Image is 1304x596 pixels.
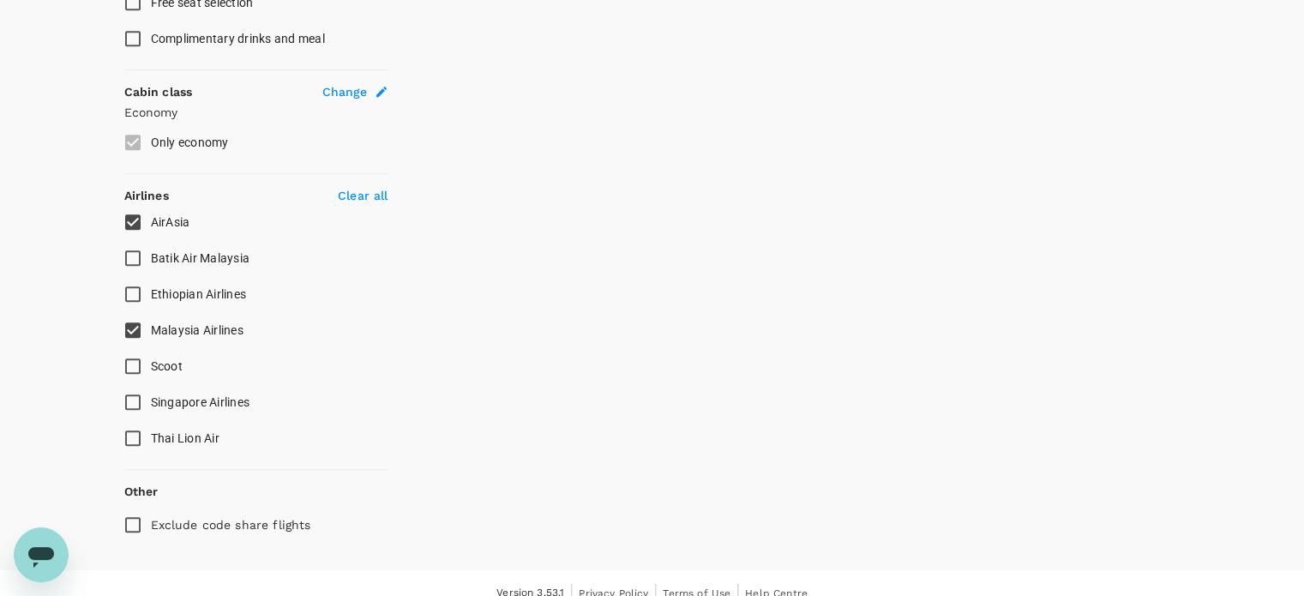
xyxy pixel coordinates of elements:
[151,135,229,149] span: Only economy
[124,483,159,500] p: Other
[322,83,368,100] span: Change
[14,527,69,582] iframe: Button to launch messaging window
[151,32,325,45] span: Complimentary drinks and meal
[151,215,190,229] span: AirAsia
[124,104,388,121] p: Economy
[151,431,219,445] span: Thai Lion Air
[151,323,243,337] span: Malaysia Airlines
[124,189,169,202] strong: Airlines
[151,359,183,373] span: Scoot
[151,516,311,533] p: Exclude code share flights
[151,287,247,301] span: Ethiopian Airlines
[151,251,250,265] span: Batik Air Malaysia
[151,395,250,409] span: Singapore Airlines
[124,85,193,99] strong: Cabin class
[338,187,388,204] p: Clear all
